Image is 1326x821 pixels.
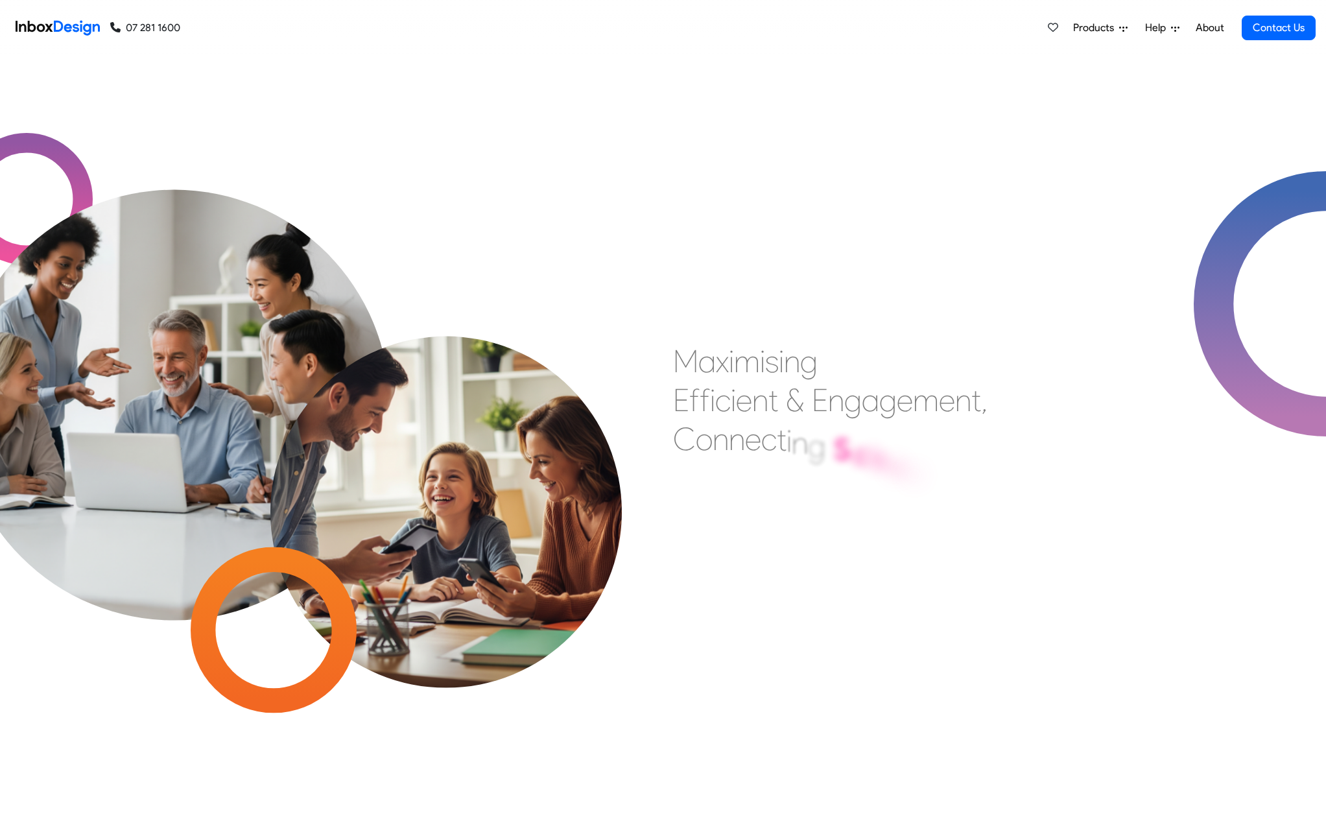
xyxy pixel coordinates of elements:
[673,342,698,381] div: M
[779,342,784,381] div: i
[981,381,988,420] div: ,
[689,381,700,420] div: f
[971,381,981,420] div: t
[851,434,869,473] div: c
[715,381,731,420] div: c
[777,420,787,458] div: t
[939,381,955,420] div: e
[1192,15,1227,41] a: About
[905,452,923,491] div: o
[768,381,778,420] div: t
[1140,15,1185,41] a: Help
[673,342,988,536] div: Maximising Efficient & Engagement, Connecting Schools, Families, and Students.
[862,381,879,420] div: a
[673,420,696,458] div: C
[828,381,844,420] div: n
[913,381,939,420] div: m
[226,248,665,687] img: parents_with_child.png
[833,429,851,468] div: S
[110,20,180,36] a: 07 281 1600
[760,342,765,381] div: i
[1145,20,1171,36] span: Help
[745,420,761,458] div: e
[696,420,713,458] div: o
[869,439,887,478] div: h
[800,342,818,381] div: g
[673,381,689,420] div: E
[729,420,745,458] div: n
[716,342,729,381] div: x
[887,445,905,484] div: o
[752,381,768,420] div: n
[700,381,710,420] div: f
[1242,16,1316,40] a: Contact Us
[1073,20,1119,36] span: Products
[729,342,734,381] div: i
[698,342,716,381] div: a
[879,381,897,420] div: g
[710,381,715,420] div: i
[844,381,862,420] div: g
[713,420,729,458] div: n
[955,381,971,420] div: n
[736,381,752,420] div: e
[786,381,804,420] div: &
[812,381,828,420] div: E
[765,342,779,381] div: s
[787,421,792,460] div: i
[897,381,913,420] div: e
[784,342,800,381] div: n
[792,423,808,462] div: n
[731,381,736,420] div: i
[761,420,777,458] div: c
[1068,15,1133,41] a: Products
[734,342,760,381] div: m
[808,426,825,465] div: g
